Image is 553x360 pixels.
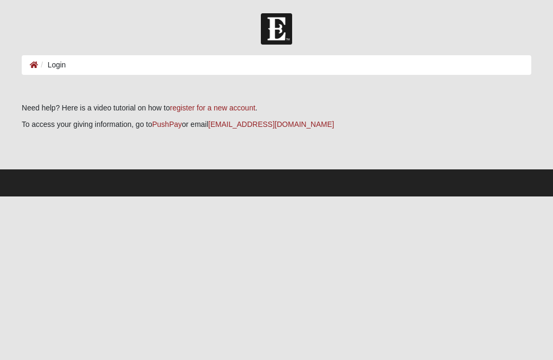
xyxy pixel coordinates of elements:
img: Church of Eleven22 Logo [261,13,292,45]
a: [EMAIL_ADDRESS][DOMAIN_NAME] [208,120,334,128]
p: To access your giving information, go to or email [22,119,531,130]
p: Need help? Here is a video tutorial on how to . [22,102,531,114]
a: register for a new account [170,104,255,112]
a: PushPay [152,120,182,128]
li: Login [38,59,66,71]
